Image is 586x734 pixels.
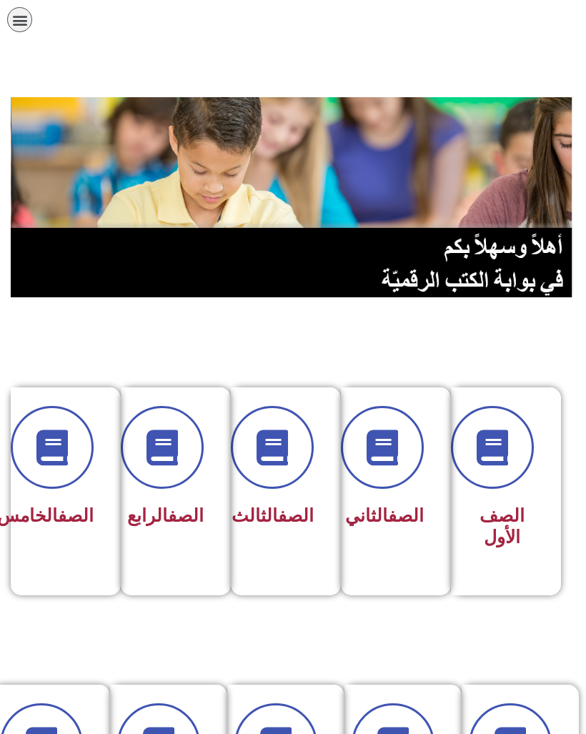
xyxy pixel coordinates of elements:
a: الصف [168,505,204,526]
span: الثالث [232,505,314,526]
span: الصف الأول [480,505,525,547]
div: כפתור פתיחת תפריט [7,7,32,32]
a: الصف [58,505,94,526]
span: الثاني [345,505,424,526]
span: الرابع [127,505,204,526]
a: الصف [278,505,314,526]
a: الصف [388,505,424,526]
